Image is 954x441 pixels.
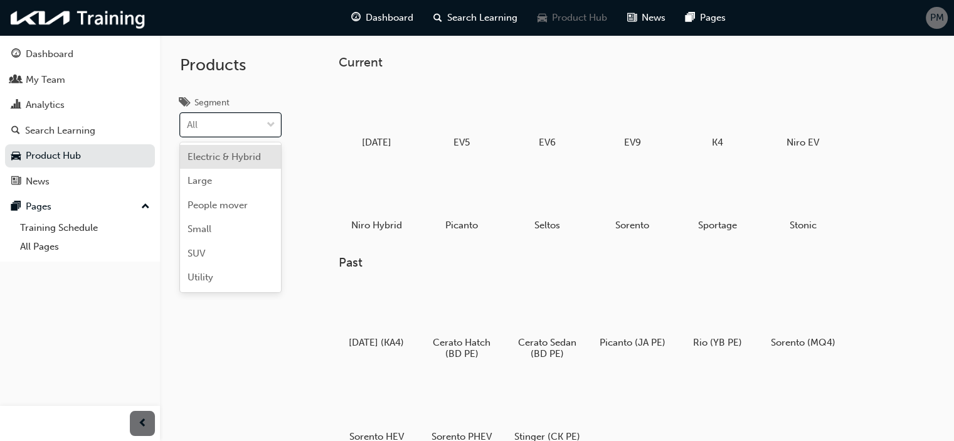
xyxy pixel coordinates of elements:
span: chart-icon [11,100,21,111]
span: pages-icon [686,10,695,26]
div: My Team [26,73,65,87]
h5: Rio (YB PE) [685,337,751,348]
span: News [642,11,665,25]
span: pages-icon [11,201,21,213]
a: Picanto (JA PE) [595,280,670,353]
h5: EV5 [429,137,495,148]
a: Analytics [5,93,155,117]
span: Small [188,223,211,235]
h5: EV6 [514,137,580,148]
span: search-icon [433,10,442,26]
a: Stonic [765,162,840,235]
h5: K4 [685,137,751,148]
h5: Sorento [600,220,665,231]
a: My Team [5,68,155,92]
a: K4 [680,80,755,152]
span: up-icon [141,199,150,215]
a: Cerato Sedan (BD PE) [509,280,585,364]
span: Pages [700,11,726,25]
span: car-icon [11,151,21,162]
h5: Niro Hybrid [344,220,410,231]
a: Sportage [680,162,755,235]
a: Rio (YB PE) [680,280,755,353]
a: Niro EV [765,80,840,152]
a: Dashboard [5,43,155,66]
a: guage-iconDashboard [341,5,423,31]
a: Search Learning [5,119,155,142]
a: pages-iconPages [676,5,736,31]
div: News [26,174,50,189]
h5: [DATE] [344,137,410,148]
a: Sorento (MQ4) [765,280,840,353]
h3: Current [339,55,934,70]
span: Electric & Hybrid [188,151,261,162]
span: Large [188,175,212,186]
a: Product Hub [5,144,155,167]
div: Analytics [26,98,65,112]
h5: Sorento (MQ4) [770,337,836,348]
button: DashboardMy TeamAnalyticsSearch LearningProduct HubNews [5,40,155,195]
h2: Products [180,55,281,75]
h5: [DATE] (KA4) [344,337,410,348]
a: search-iconSearch Learning [423,5,527,31]
span: down-icon [267,117,275,134]
span: People mover [188,199,248,211]
span: car-icon [538,10,547,26]
span: people-icon [11,75,21,86]
a: Seltos [509,162,585,235]
span: Utility [188,272,213,283]
img: kia-training [6,5,151,31]
a: EV6 [509,80,585,152]
span: news-icon [627,10,637,26]
h5: Picanto (JA PE) [600,337,665,348]
div: Pages [26,199,51,214]
h5: Cerato Sedan (BD PE) [514,337,580,359]
h5: Cerato Hatch (BD PE) [429,337,495,359]
h5: EV9 [600,137,665,148]
a: news-iconNews [617,5,676,31]
span: Search Learning [447,11,517,25]
a: Sorento [595,162,670,235]
a: Picanto [424,162,499,235]
a: News [5,170,155,193]
a: EV5 [424,80,499,152]
h5: Stonic [770,220,836,231]
h5: Niro EV [770,137,836,148]
span: search-icon [11,125,20,137]
button: PM [926,7,948,29]
div: Search Learning [25,124,95,138]
div: All [187,118,198,132]
div: Dashboard [26,47,73,61]
span: SUV [188,248,205,259]
a: [DATE] (KA4) [339,280,414,353]
a: car-iconProduct Hub [527,5,617,31]
span: guage-icon [11,49,21,60]
span: tags-icon [180,98,189,109]
button: Pages [5,195,155,218]
span: news-icon [11,176,21,188]
span: Dashboard [366,11,413,25]
h5: Sportage [685,220,751,231]
a: [DATE] [339,80,414,152]
a: Training Schedule [15,218,155,238]
span: Product Hub [552,11,607,25]
a: EV9 [595,80,670,152]
a: All Pages [15,237,155,257]
span: PM [930,11,944,25]
a: Cerato Hatch (BD PE) [424,280,499,364]
a: Niro Hybrid [339,162,414,235]
span: prev-icon [138,416,147,432]
h5: Seltos [514,220,580,231]
h3: Past [339,255,934,270]
div: Segment [194,97,230,109]
h5: Picanto [429,220,495,231]
span: guage-icon [351,10,361,26]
